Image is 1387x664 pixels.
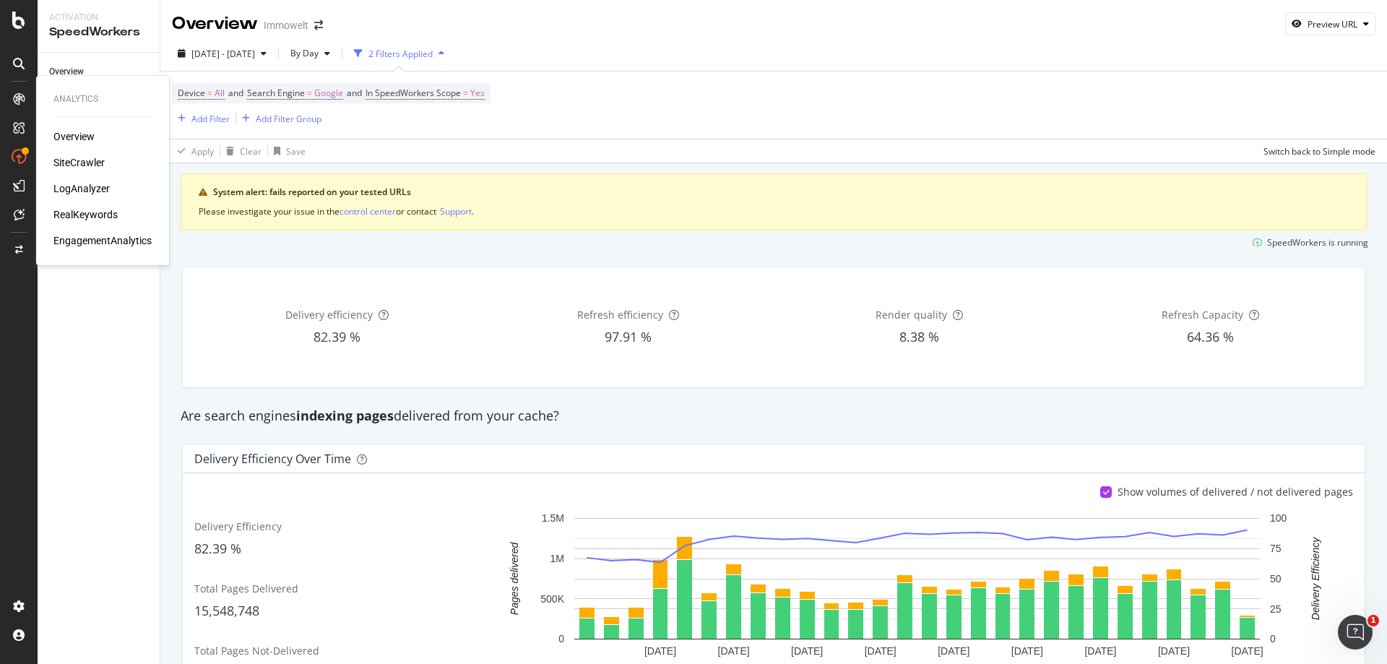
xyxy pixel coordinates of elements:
div: Immowelt [264,18,308,33]
span: = [463,87,468,99]
div: arrow-right-arrow-left [314,20,323,30]
button: Add Filter [172,110,230,127]
button: Save [268,139,306,163]
button: Switch back to Simple mode [1258,139,1375,163]
text: 1.5M [542,513,564,525]
div: Overview [49,64,84,79]
a: Overview [53,129,95,144]
div: Delivery Efficiency over time [194,452,351,466]
div: Support [440,205,472,217]
div: Add Filter [191,113,230,125]
span: [DATE] - [DATE] [191,48,255,60]
span: 82.39 % [314,328,360,345]
span: Google [314,83,343,103]
text: [DATE] [1084,645,1116,657]
span: All [215,83,225,103]
span: 82.39 % [194,540,241,557]
span: By Day [285,47,319,59]
div: Switch back to Simple mode [1263,145,1375,158]
div: control center [340,205,396,217]
div: SpeedWorkers is running [1267,236,1368,249]
a: RealKeywords [53,207,118,222]
button: control center [340,204,396,218]
span: = [207,87,212,99]
button: Add Filter Group [236,110,321,127]
div: SpeedWorkers [49,24,148,40]
text: Pages delivered [509,542,520,616]
text: [DATE] [865,645,896,657]
button: 2 Filters Applied [348,42,450,65]
span: Refresh efficiency [577,308,663,322]
div: Preview URL [1308,18,1357,30]
text: 1M [550,553,564,564]
div: Please investigate your issue in the or contact . [199,204,1349,218]
text: 0 [558,634,564,645]
text: [DATE] [1158,645,1190,657]
span: 1 [1367,615,1379,626]
div: Apply [191,145,214,158]
span: and [228,87,243,99]
span: Search Engine [247,87,305,99]
text: Delivery Efficiency [1310,537,1321,620]
text: [DATE] [644,645,676,657]
text: [DATE] [718,645,750,657]
span: 15,548,748 [194,602,259,619]
button: Clear [220,139,262,163]
iframe: Intercom live chat [1338,615,1373,650]
div: Show volumes of delivered / not delivered pages [1118,485,1353,499]
span: Device [178,87,205,99]
text: [DATE] [1011,645,1043,657]
a: SiteCrawler [53,155,105,170]
text: 50 [1270,573,1282,585]
a: LogAnalyzer [53,181,110,196]
div: Overview [172,12,258,36]
text: 100 [1270,513,1287,525]
span: Delivery efficiency [285,308,373,322]
text: 0 [1270,634,1276,645]
text: 500K [540,593,564,605]
text: [DATE] [938,645,969,657]
span: = [307,87,312,99]
span: Delivery Efficiency [194,519,282,533]
a: EngagementAnalytics [53,233,152,248]
text: 75 [1270,543,1282,554]
div: 2 Filters Applied [368,48,433,60]
text: [DATE] [1232,645,1263,657]
span: Yes [470,83,485,103]
strong: indexing pages [296,407,394,424]
button: Support [440,204,472,218]
div: Add Filter Group [256,113,321,125]
div: Are search engines delivered from your cache? [173,407,1374,426]
div: Save [286,145,306,158]
a: Overview [49,64,150,79]
div: Clear [240,145,262,158]
span: Total Pages Not-Delivered [194,644,319,657]
span: Refresh Capacity [1162,308,1243,322]
div: System alert: fails reported on your tested URLs [213,186,1349,199]
span: 8.38 % [899,328,939,345]
text: 25 [1270,603,1282,615]
button: [DATE] - [DATE] [172,42,272,65]
button: By Day [285,42,336,65]
span: Render quality [876,308,947,322]
span: 64.36 % [1187,328,1234,345]
div: warning banner [181,173,1367,230]
text: [DATE] [791,645,823,657]
span: and [347,87,362,99]
div: Analytics [53,93,152,105]
svg: A chart. [488,511,1345,663]
span: Total Pages Delivered [194,582,298,595]
button: Preview URL [1285,12,1375,35]
span: 97.91 % [605,328,652,345]
span: In SpeedWorkers Scope [366,87,461,99]
div: Activation [49,12,148,24]
button: Apply [172,139,214,163]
